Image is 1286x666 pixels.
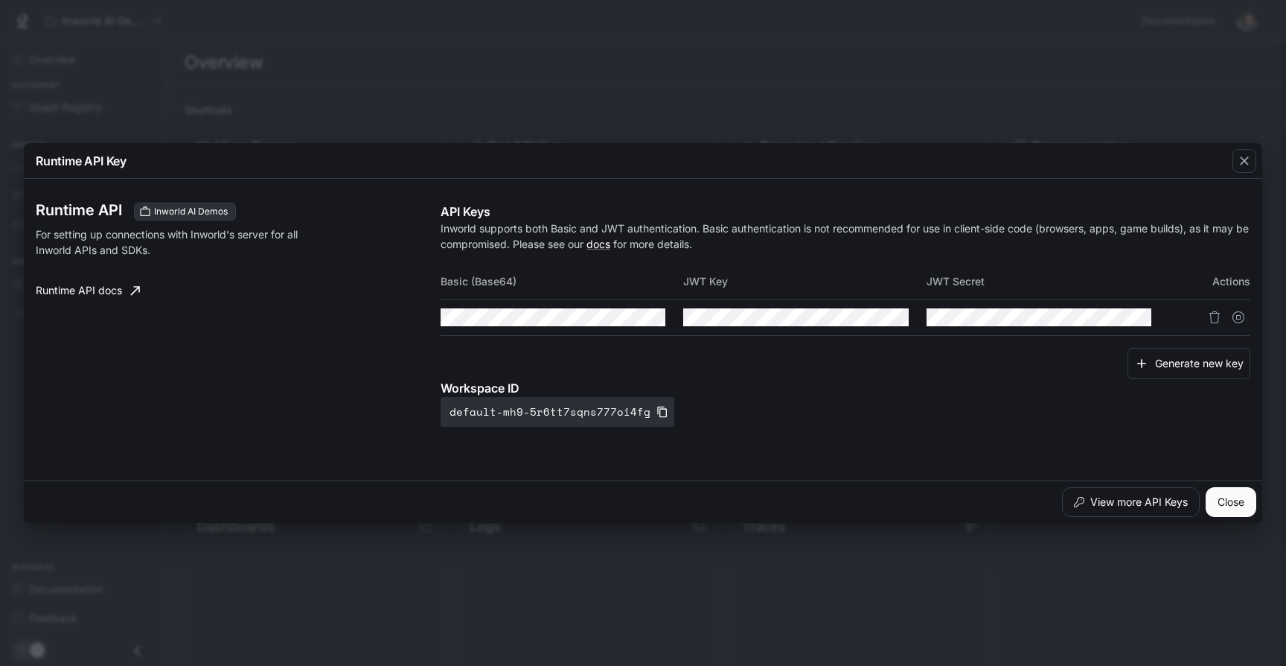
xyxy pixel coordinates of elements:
th: Basic (Base64) [441,264,683,299]
p: API Keys [441,203,1250,221]
button: Delete API key [1203,305,1226,329]
th: JWT Key [683,264,926,299]
a: docs [586,238,610,250]
button: Suspend API key [1226,305,1250,329]
button: default-mh9-5r6tt7sqns777oi4fg [441,397,674,427]
th: Actions [1169,264,1250,299]
span: Inworld AI Demos [148,205,234,218]
p: Workspace ID [441,379,1250,397]
button: View more API Keys [1062,487,1200,517]
th: JWT Secret [927,264,1169,299]
p: Inworld supports both Basic and JWT authentication. Basic authentication is not recommended for u... [441,221,1250,252]
p: For setting up connections with Inworld's server for all Inworld APIs and SDKs. [36,226,330,258]
div: These keys will apply to your current workspace only [134,203,236,221]
button: Generate new key [1127,348,1250,380]
p: Runtime API Key [36,152,127,170]
h3: Runtime API [36,203,122,218]
button: Close [1206,487,1256,517]
a: Runtime API docs [30,276,146,305]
